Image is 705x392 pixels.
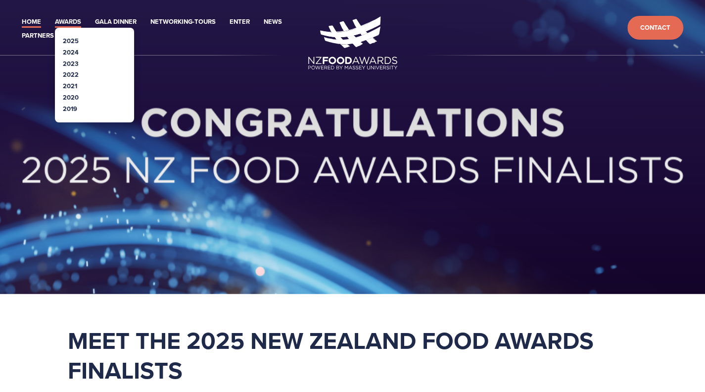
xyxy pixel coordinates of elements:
[627,16,683,40] a: Contact
[150,16,216,28] a: Networking-Tours
[63,104,77,113] a: 2019
[63,93,79,102] a: 2020
[22,30,54,42] a: Partners
[63,70,79,79] a: 2022
[264,16,282,28] a: News
[63,48,79,57] a: 2024
[55,16,81,28] a: Awards
[95,16,137,28] a: Gala Dinner
[22,16,41,28] a: Home
[63,81,77,91] a: 2021
[68,323,600,388] strong: Meet the 2025 New Zealand Food Awards Finalists
[63,59,79,68] a: 2023
[230,16,250,28] a: Enter
[63,36,79,46] a: 2025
